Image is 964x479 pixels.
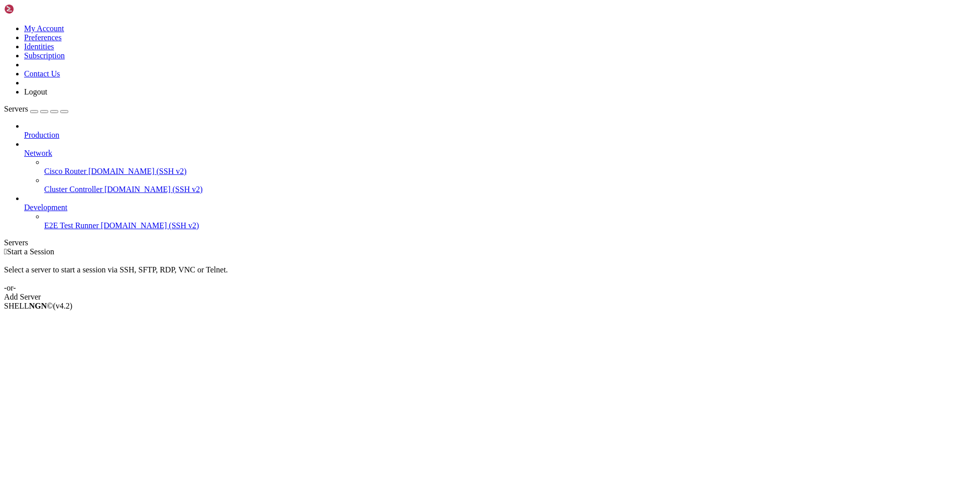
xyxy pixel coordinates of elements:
a: Preferences [24,33,62,42]
img: Shellngn [4,4,62,14]
li: E2E Test Runner [DOMAIN_NAME] (SSH v2) [44,212,960,230]
span: E2E Test Runner [44,221,99,230]
a: Development [24,203,960,212]
span: SHELL © [4,302,72,310]
a: Logout [24,87,47,96]
b: NGN [29,302,47,310]
li: Cisco Router [DOMAIN_NAME] (SSH v2) [44,158,960,176]
a: E2E Test Runner [DOMAIN_NAME] (SSH v2) [44,221,960,230]
li: Development [24,194,960,230]
a: Contact Us [24,69,60,78]
span: Network [24,149,52,157]
li: Production [24,122,960,140]
span: Servers [4,105,28,113]
a: Servers [4,105,68,113]
span: Cisco Router [44,167,86,175]
a: My Account [24,24,64,33]
span: Production [24,131,59,139]
li: Cluster Controller [DOMAIN_NAME] (SSH v2) [44,176,960,194]
div: Select a server to start a session via SSH, SFTP, RDP, VNC or Telnet. -or- [4,256,960,293]
span:  [4,247,7,256]
a: Subscription [24,51,65,60]
a: Production [24,131,960,140]
a: Identities [24,42,54,51]
div: Add Server [4,293,960,302]
a: Network [24,149,960,158]
span: [DOMAIN_NAME] (SSH v2) [101,221,199,230]
li: Network [24,140,960,194]
span: Development [24,203,67,212]
a: Cisco Router [DOMAIN_NAME] (SSH v2) [44,167,960,176]
span: [DOMAIN_NAME] (SSH v2) [88,167,187,175]
span: 4.2.0 [53,302,73,310]
span: [DOMAIN_NAME] (SSH v2) [104,185,203,194]
a: Cluster Controller [DOMAIN_NAME] (SSH v2) [44,185,960,194]
span: Start a Session [7,247,54,256]
span: Cluster Controller [44,185,102,194]
div: Servers [4,238,960,247]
